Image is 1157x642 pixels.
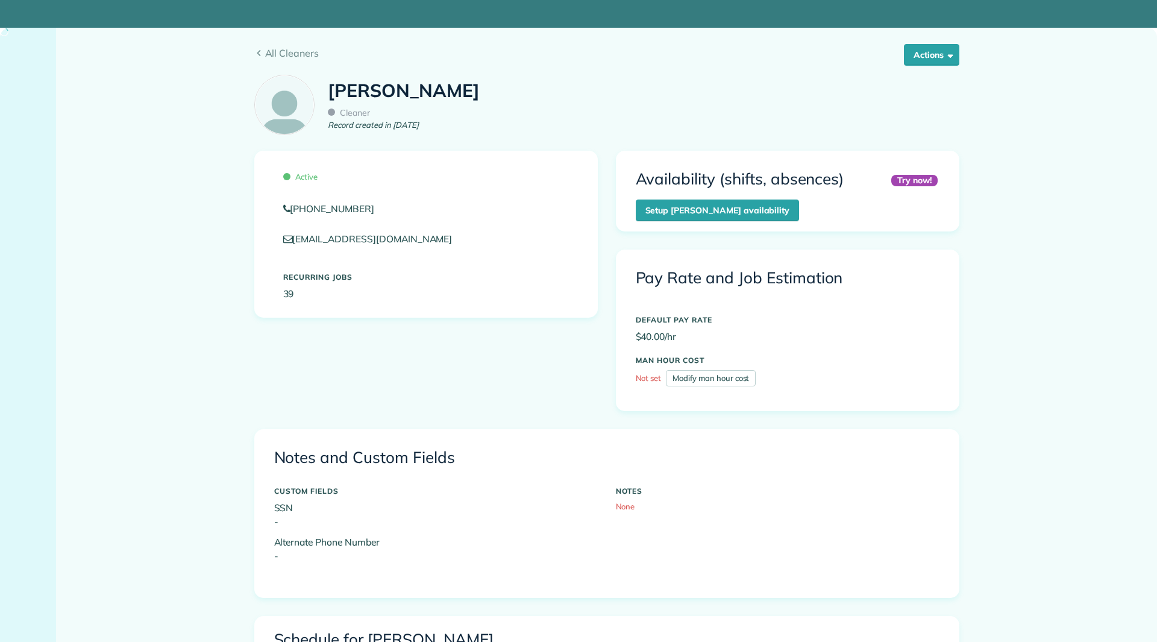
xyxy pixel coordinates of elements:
[636,200,800,221] a: Setup [PERSON_NAME] availability
[328,107,370,118] span: Cleaner
[274,487,598,495] h5: CUSTOM FIELDS
[283,287,569,301] p: 39
[255,75,314,134] img: employee_icon-c2f8239691d896a72cdd9dc41cfb7b06f9d69bdd837a2ad469be8ff06ab05b5f.png
[283,172,318,181] span: Active
[636,330,939,344] p: $40.00/hr
[636,171,844,188] h3: Availability (shifts, absences)
[274,535,598,564] p: Alternate Phone Number -
[616,502,635,511] span: None
[636,373,662,383] span: Not set
[636,356,939,364] h5: MAN HOUR COST
[283,233,464,245] a: [EMAIL_ADDRESS][DOMAIN_NAME]
[636,316,939,324] h5: DEFAULT PAY RATE
[274,501,598,529] p: SSN -
[265,46,959,60] span: All Cleaners
[283,273,569,281] h5: Recurring Jobs
[274,449,939,467] h3: Notes and Custom Fields
[328,81,480,101] h1: [PERSON_NAME]
[283,202,569,216] a: [PHONE_NUMBER]
[636,269,939,287] h3: Pay Rate and Job Estimation
[254,46,959,60] a: All Cleaners
[616,487,939,495] h5: NOTES
[328,119,418,131] em: Record created in [DATE]
[891,175,938,186] div: Try now!
[666,370,756,387] a: Modify man hour cost
[904,44,959,66] button: Actions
